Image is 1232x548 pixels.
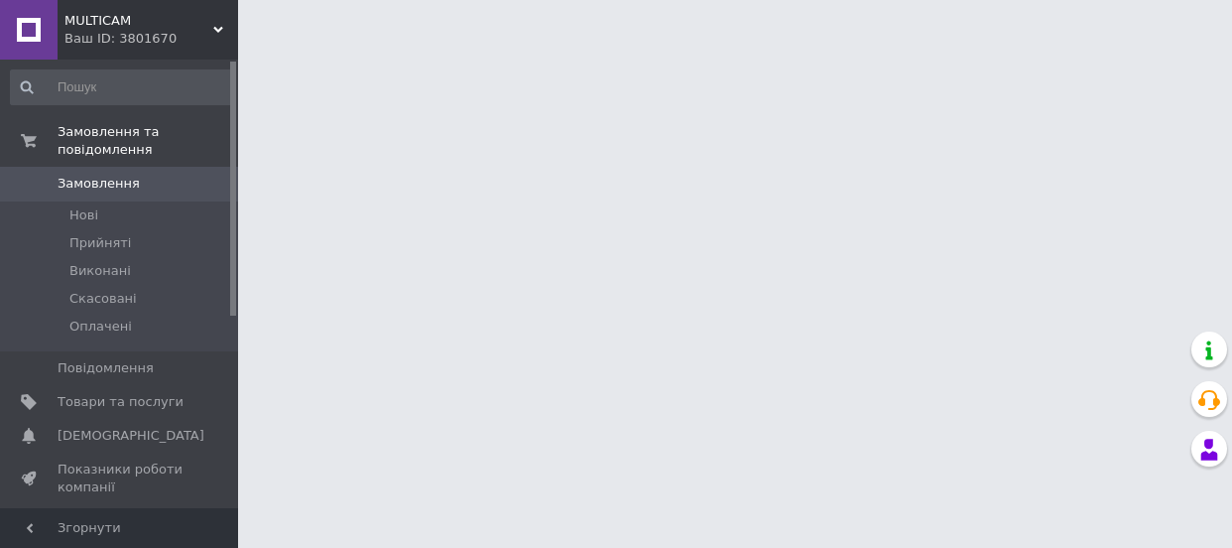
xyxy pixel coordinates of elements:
span: Прийняті [69,234,131,252]
span: Показники роботи компанії [58,461,184,496]
span: Нові [69,206,98,224]
span: Виконані [69,262,131,280]
span: Замовлення та повідомлення [58,123,238,159]
input: Пошук [10,69,233,105]
div: Ваш ID: 3801670 [64,30,238,48]
span: Скасовані [69,290,137,308]
span: Товари та послуги [58,393,184,411]
span: Повідомлення [58,359,154,377]
span: [DEMOGRAPHIC_DATA] [58,427,204,445]
span: Замовлення [58,175,140,193]
span: Оплачені [69,318,132,336]
span: MULTICAM [64,12,213,30]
